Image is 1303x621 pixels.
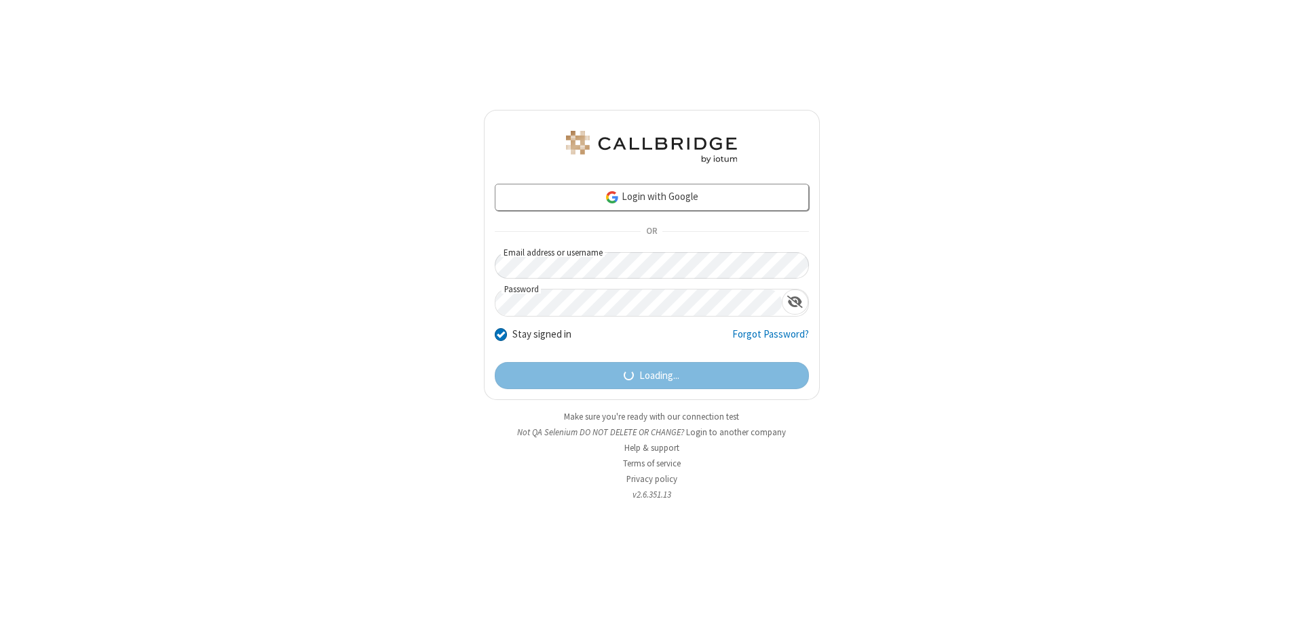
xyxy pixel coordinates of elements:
div: Show password [782,289,808,315]
li: v2.6.351.13 [484,488,820,501]
span: OR [641,222,662,241]
input: Email address or username [495,252,809,279]
button: Loading... [495,362,809,389]
a: Help & support [624,442,679,454]
li: Not QA Selenium DO NOT DELETE OR CHANGE? [484,426,820,439]
a: Forgot Password? [732,327,809,353]
img: QA Selenium DO NOT DELETE OR CHANGE [563,131,740,163]
input: Password [495,289,782,316]
a: Privacy policy [626,473,677,485]
label: Stay signed in [512,327,571,342]
span: Loading... [639,368,679,384]
img: google-icon.png [605,190,620,205]
iframe: Chat [1269,586,1293,612]
a: Make sure you're ready with our connection test [564,411,739,422]
button: Login to another company [686,426,786,439]
a: Terms of service [623,458,681,469]
a: Login with Google [495,184,809,211]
